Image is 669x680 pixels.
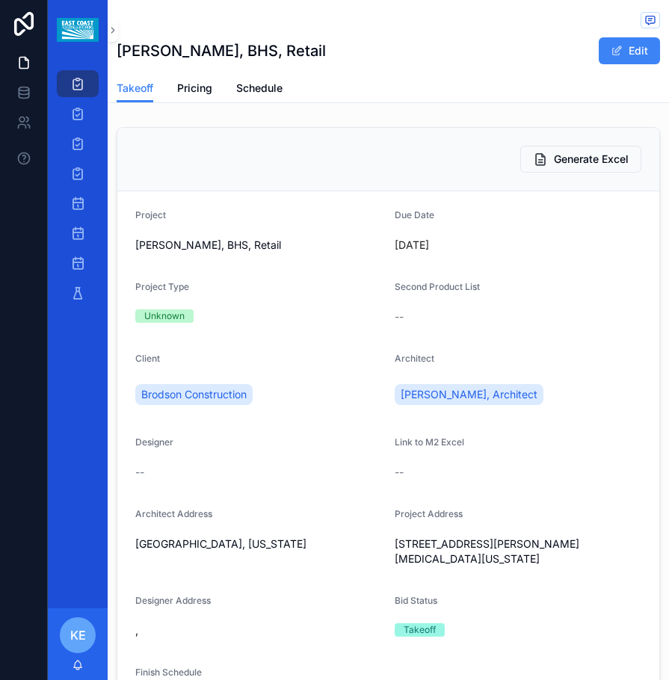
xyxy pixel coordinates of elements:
[141,387,247,402] span: Brodson Construction
[57,18,98,42] img: App logo
[135,508,212,519] span: Architect Address
[135,238,383,253] span: [PERSON_NAME], BHS, Retail
[135,281,189,292] span: Project Type
[395,309,404,324] span: --
[554,152,629,167] span: Generate Excel
[135,595,211,606] span: Designer Address
[520,146,641,173] button: Generate Excel
[395,595,437,606] span: Bid Status
[177,81,212,96] span: Pricing
[395,508,463,519] span: Project Address
[135,537,383,551] span: [GEOGRAPHIC_DATA], [US_STATE]
[401,387,537,402] span: [PERSON_NAME], Architect
[177,75,212,105] a: Pricing
[117,81,153,96] span: Takeoff
[395,465,404,480] span: --
[599,37,660,64] button: Edit
[395,353,434,364] span: Architect
[135,209,166,220] span: Project
[395,281,480,292] span: Second Product List
[117,75,153,103] a: Takeoff
[144,309,185,323] div: Unknown
[395,209,434,220] span: Due Date
[135,353,160,364] span: Client
[135,623,383,638] span: ,
[135,436,173,448] span: Designer
[135,384,253,405] a: Brodson Construction
[48,60,108,326] div: scrollable content
[395,436,464,448] span: Link to M2 Excel
[135,465,144,480] span: --
[395,238,429,253] p: [DATE]
[404,623,436,637] div: Takeoff
[117,40,326,61] h1: [PERSON_NAME], BHS, Retail
[236,75,283,105] a: Schedule
[135,667,202,678] span: Finish Schedule
[236,81,283,96] span: Schedule
[70,626,86,644] span: KE
[395,537,642,566] span: [STREET_ADDRESS][PERSON_NAME][MEDICAL_DATA][US_STATE]
[395,384,543,405] a: [PERSON_NAME], Architect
